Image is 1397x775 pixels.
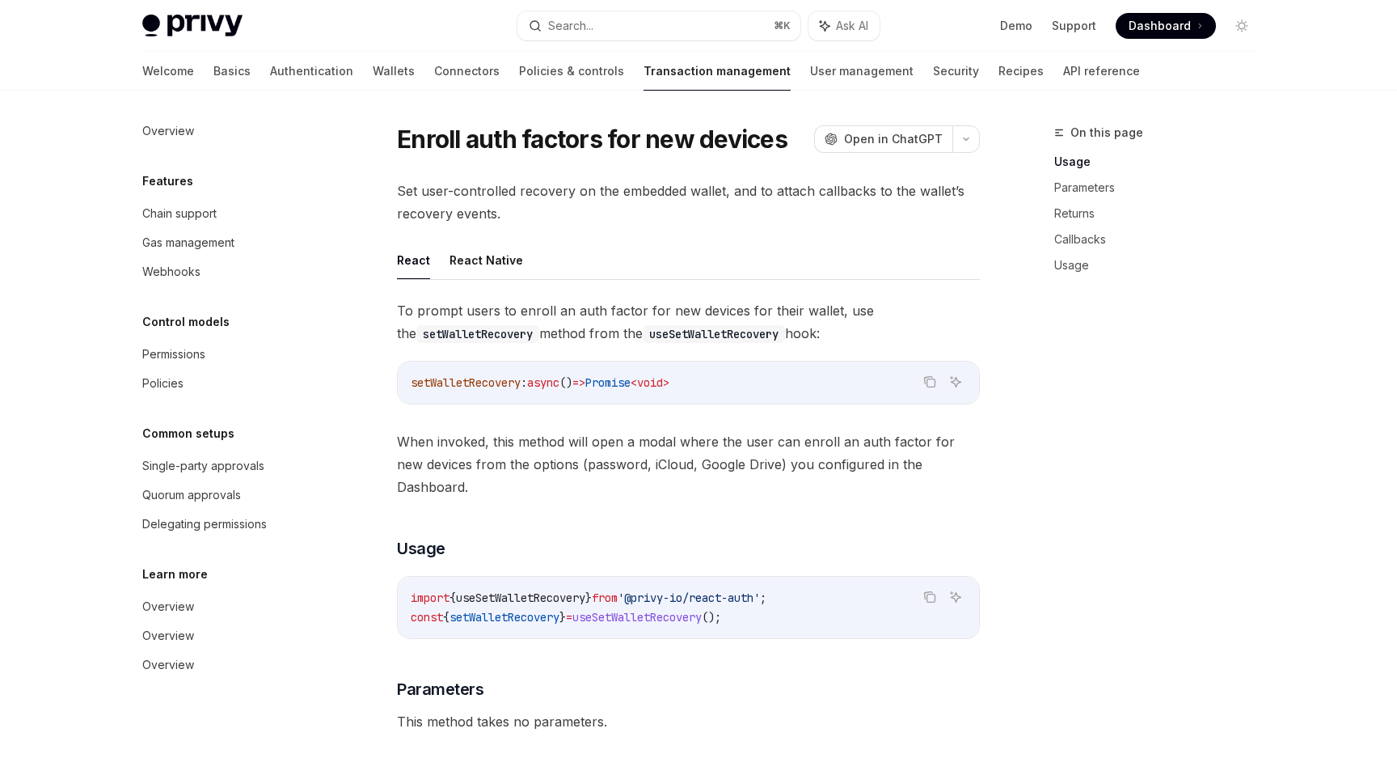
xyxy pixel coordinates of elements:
[129,510,336,539] a: Delegating permissions
[142,515,267,534] div: Delegating permissions
[810,52,914,91] a: User management
[1116,13,1216,39] a: Dashboard
[919,587,940,608] button: Copy the contents from the code block
[933,52,979,91] a: Security
[1129,18,1191,34] span: Dashboard
[434,52,500,91] a: Connectors
[416,325,539,343] code: setWalletRecovery
[1000,18,1032,34] a: Demo
[397,430,980,498] span: When invoked, this method will open a modal where the user can enroll an auth factor for new devi...
[702,610,721,625] span: ();
[397,125,787,154] h1: Enroll auth factors for new devices
[142,597,194,616] div: Overview
[142,626,194,646] div: Overview
[1054,175,1268,201] a: Parameters
[559,375,572,390] span: ()
[373,52,415,91] a: Wallets
[572,375,585,390] span: =>
[1054,149,1268,175] a: Usage
[760,591,766,605] span: ;
[548,16,593,36] div: Search...
[142,121,194,141] div: Overview
[142,374,184,393] div: Policies
[213,52,251,91] a: Basics
[585,375,631,390] span: Promise
[397,678,483,701] span: Parameters
[618,591,760,605] span: '@privy-io/react-auth'
[142,345,205,364] div: Permissions
[142,424,234,443] h5: Common setups
[129,621,336,650] a: Overview
[411,610,443,625] span: const
[559,610,566,625] span: }
[456,591,585,605] span: useSetWalletRecovery
[142,15,243,37] img: light logo
[449,241,523,279] button: React Native
[129,257,336,286] a: Webhooks
[129,592,336,621] a: Overview
[449,610,559,625] span: setWalletRecovery
[397,710,980,733] span: This method takes no parameters.
[1070,123,1143,142] span: On this page
[449,591,456,605] span: {
[643,325,785,343] code: useSetWalletRecovery
[1054,252,1268,278] a: Usage
[129,481,336,510] a: Quorum approvals
[142,52,194,91] a: Welcome
[585,591,592,605] span: }
[397,241,430,279] button: React
[397,537,445,560] span: Usage
[397,180,980,225] span: Set user-controlled recovery on the embedded wallet, and to attach callbacks to the wallet’s reco...
[919,371,940,392] button: Copy the contents from the code block
[637,375,663,390] span: void
[945,587,966,608] button: Ask AI
[808,11,880,40] button: Ask AI
[129,650,336,680] a: Overview
[270,52,353,91] a: Authentication
[142,485,241,505] div: Quorum approvals
[517,11,800,40] button: Search...⌘K
[521,375,527,390] span: :
[142,233,234,252] div: Gas management
[1052,18,1096,34] a: Support
[443,610,449,625] span: {
[663,375,669,390] span: >
[1063,52,1140,91] a: API reference
[836,18,868,34] span: Ask AI
[129,199,336,228] a: Chain support
[814,125,952,153] button: Open in ChatGPT
[519,52,624,91] a: Policies & controls
[998,52,1044,91] a: Recipes
[945,371,966,392] button: Ask AI
[411,375,521,390] span: setWalletRecovery
[129,340,336,369] a: Permissions
[572,610,702,625] span: useSetWalletRecovery
[129,116,336,146] a: Overview
[142,456,264,476] div: Single-party approvals
[631,375,637,390] span: <
[774,19,791,32] span: ⌘ K
[592,591,618,605] span: from
[142,262,200,282] div: Webhooks
[129,228,336,257] a: Gas management
[644,52,791,91] a: Transaction management
[1054,201,1268,227] a: Returns
[142,655,194,675] div: Overview
[142,565,208,584] h5: Learn more
[129,369,336,398] a: Policies
[527,375,559,390] span: async
[142,204,217,223] div: Chain support
[411,591,449,605] span: import
[1054,227,1268,252] a: Callbacks
[129,451,336,481] a: Single-party approvals
[1229,13,1255,39] button: Toggle dark mode
[844,131,943,147] span: Open in ChatGPT
[142,172,193,191] h5: Features
[142,312,230,332] h5: Control models
[397,299,980,345] span: To prompt users to enroll an auth factor for new devices for their wallet, use the method from th...
[566,610,572,625] span: =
